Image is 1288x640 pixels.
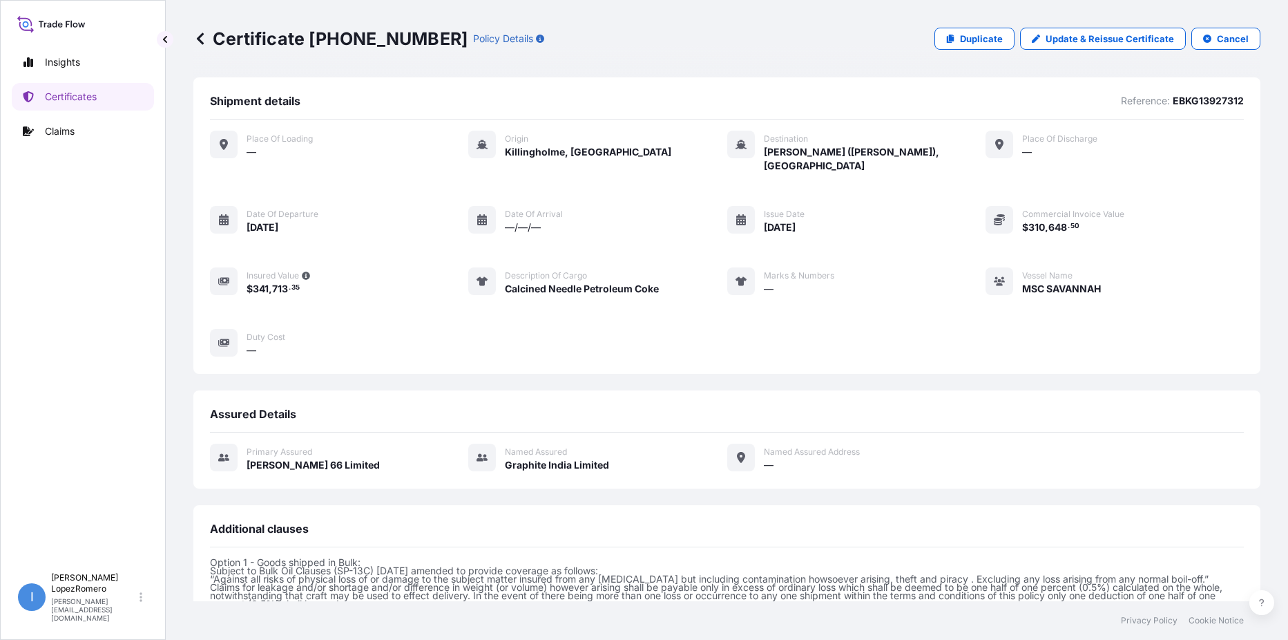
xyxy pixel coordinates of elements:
[1121,94,1170,108] p: Reference:
[269,284,272,294] span: ,
[505,133,528,144] span: Origin
[505,282,659,296] span: Calcined Needle Petroleum Coke
[505,220,541,234] span: —/—/—
[1191,28,1260,50] button: Cancel
[247,209,318,220] span: Date of departure
[1022,133,1097,144] span: Place of discharge
[1022,270,1073,281] span: Vessel Name
[764,145,986,173] span: [PERSON_NAME] ([PERSON_NAME]), [GEOGRAPHIC_DATA]
[247,145,256,159] span: —
[505,209,563,220] span: Date of arrival
[247,270,299,281] span: Insured Value
[289,285,291,290] span: .
[764,458,773,472] span: —
[1173,94,1244,108] p: EBKG13927312
[247,133,313,144] span: Place of Loading
[210,522,309,536] span: Additional clauses
[291,285,300,290] span: 35
[505,458,609,472] span: Graphite India Limited
[934,28,1015,50] a: Duplicate
[764,133,808,144] span: Destination
[45,124,75,138] p: Claims
[764,209,805,220] span: Issue Date
[1121,615,1178,626] a: Privacy Policy
[210,558,1244,633] p: Option 1 - Goods shipped in Bulk: Subject to Bulk Oil Clauses (SP-13C) [DATE] amended to provide ...
[473,32,533,46] p: Policy Details
[1046,32,1174,46] p: Update & Reissue Certificate
[1020,28,1186,50] a: Update & Reissue Certificate
[12,48,154,76] a: Insights
[51,597,137,622] p: [PERSON_NAME][EMAIL_ADDRESS][DOMAIN_NAME]
[1070,224,1079,229] span: 50
[764,446,860,458] span: Named Assured Address
[210,94,300,108] span: Shipment details
[272,284,288,294] span: 713
[1022,282,1101,296] span: MSC SAVANNAH
[1022,209,1124,220] span: Commercial Invoice Value
[764,270,834,281] span: Marks & Numbers
[30,590,34,604] span: I
[1189,615,1244,626] a: Cookie Notice
[193,28,468,50] p: Certificate [PHONE_NUMBER]
[1045,223,1048,232] span: ,
[505,145,671,159] span: Killingholme, [GEOGRAPHIC_DATA]
[1022,145,1032,159] span: —
[960,32,1003,46] p: Duplicate
[764,220,796,234] span: [DATE]
[247,458,380,472] span: [PERSON_NAME] 66 Limited
[51,572,137,594] p: [PERSON_NAME] LopezRomero
[247,284,253,294] span: $
[247,446,312,458] span: Primary assured
[45,90,97,104] p: Certificates
[505,270,587,281] span: Description of cargo
[1068,224,1070,229] span: .
[45,55,80,69] p: Insights
[247,343,256,357] span: —
[505,446,567,458] span: Named Assured
[12,117,154,145] a: Claims
[1022,223,1028,232] span: $
[1028,223,1045,232] span: 310
[253,284,269,294] span: 341
[1048,223,1067,232] span: 648
[1217,32,1249,46] p: Cancel
[247,220,278,234] span: [DATE]
[210,407,296,421] span: Assured Details
[247,332,285,343] span: Duty Cost
[764,282,773,296] span: —
[12,83,154,111] a: Certificates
